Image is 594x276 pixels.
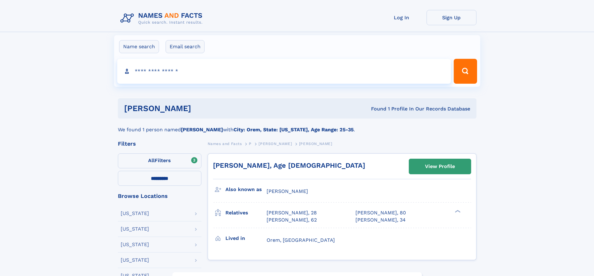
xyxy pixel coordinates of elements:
[121,242,149,247] div: [US_STATE]
[124,105,281,112] h1: [PERSON_NAME]
[225,233,267,244] h3: Lived in
[225,208,267,218] h3: Relatives
[267,209,317,216] a: [PERSON_NAME], 28
[117,59,451,84] input: search input
[208,140,242,147] a: Names and Facts
[281,105,470,112] div: Found 1 Profile In Our Records Database
[267,237,335,243] span: Orem, [GEOGRAPHIC_DATA]
[249,140,252,147] a: P
[258,142,292,146] span: [PERSON_NAME]
[118,193,201,199] div: Browse Locations
[249,142,252,146] span: P
[409,159,471,174] a: View Profile
[121,227,149,232] div: [US_STATE]
[213,161,365,169] a: [PERSON_NAME], Age [DEMOGRAPHIC_DATA]
[453,209,461,213] div: ❯
[267,217,317,223] a: [PERSON_NAME], 62
[118,10,208,27] img: Logo Names and Facts
[355,209,406,216] a: [PERSON_NAME], 80
[234,127,354,133] b: City: Orem, State: [US_STATE], Age Range: 25-35
[148,157,155,163] span: All
[427,10,476,25] a: Sign Up
[118,153,201,168] label: Filters
[454,59,477,84] button: Search Button
[166,40,205,53] label: Email search
[299,142,332,146] span: [PERSON_NAME]
[181,127,223,133] b: [PERSON_NAME]
[118,119,476,133] div: We found 1 person named with .
[355,217,406,223] a: [PERSON_NAME], 34
[267,188,308,194] span: [PERSON_NAME]
[425,159,455,174] div: View Profile
[118,141,201,147] div: Filters
[121,211,149,216] div: [US_STATE]
[225,184,267,195] h3: Also known as
[258,140,292,147] a: [PERSON_NAME]
[121,258,149,263] div: [US_STATE]
[377,10,427,25] a: Log In
[119,40,159,53] label: Name search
